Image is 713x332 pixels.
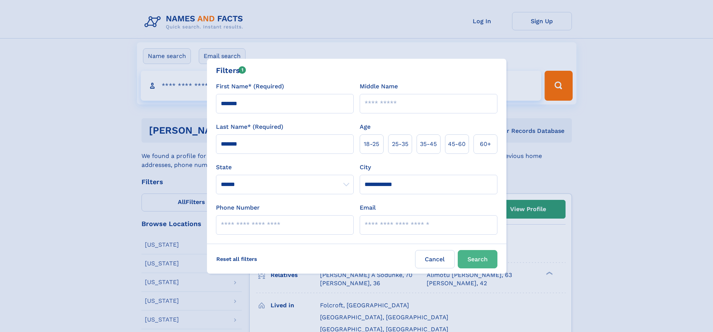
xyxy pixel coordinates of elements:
label: Phone Number [216,203,260,212]
label: Reset all filters [211,250,262,268]
label: Cancel [415,250,455,268]
label: Last Name* (Required) [216,122,283,131]
label: City [360,163,371,172]
div: Filters [216,65,246,76]
span: 35‑45 [420,140,437,149]
label: Email [360,203,376,212]
label: Middle Name [360,82,398,91]
span: 18‑25 [364,140,379,149]
label: First Name* (Required) [216,82,284,91]
span: 25‑35 [392,140,408,149]
label: State [216,163,354,172]
button: Search [458,250,497,268]
label: Age [360,122,371,131]
span: 45‑60 [448,140,466,149]
span: 60+ [480,140,491,149]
